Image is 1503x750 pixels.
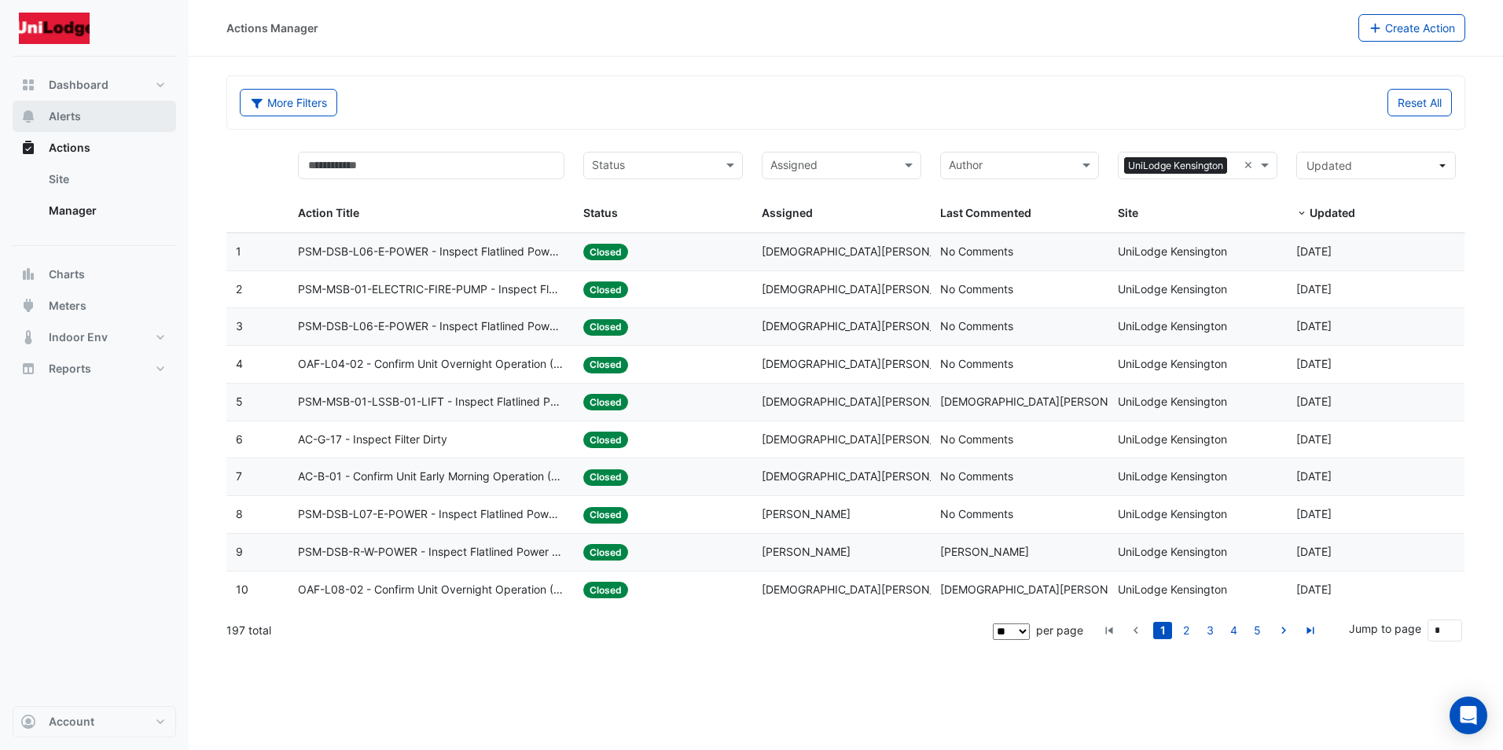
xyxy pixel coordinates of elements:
[226,20,318,36] div: Actions Manager
[762,469,970,483] span: [DEMOGRAPHIC_DATA][PERSON_NAME]
[1349,620,1421,637] label: Jump to page
[762,282,970,296] span: [DEMOGRAPHIC_DATA][PERSON_NAME]
[1151,622,1174,639] li: page 1
[1296,545,1332,558] span: 2025-09-17T09:57:30.433
[20,267,36,282] app-icon: Charts
[298,393,564,411] span: PSM-MSB-01-LSSB-01-LIFT - Inspect Flatlined Power Sub-Meter
[1296,395,1332,408] span: 2025-09-18T10:36:31.392
[298,468,564,486] span: AC-B-01 - Confirm Unit Early Morning Operation (Energy Saving)
[1118,319,1227,333] span: UniLodge Kensington
[1296,432,1332,446] span: 2025-09-18T10:36:28.486
[1222,622,1245,639] li: page 4
[940,282,1013,296] span: No Comments
[298,355,564,373] span: OAF-L04-02 - Confirm Unit Overnight Operation (Energy Waste)
[1118,395,1227,408] span: UniLodge Kensington
[236,545,243,558] span: 9
[13,132,176,164] button: Actions
[1153,622,1172,639] a: 1
[298,243,564,261] span: PSM-DSB-L06-E-POWER - Inspect Flatlined Power Sub-Meter
[1296,583,1332,596] span: 2025-09-15T12:04:33.757
[583,319,628,336] span: Closed
[583,582,628,598] span: Closed
[583,244,628,260] span: Closed
[583,432,628,448] span: Closed
[1200,622,1219,639] a: 3
[762,432,970,446] span: [DEMOGRAPHIC_DATA][PERSON_NAME]
[298,431,447,449] span: AC-G-17 - Inspect Filter Dirty
[240,89,337,116] button: More Filters
[298,581,564,599] span: OAF-L08-02 - Confirm Unit Overnight Operation (Energy Waste)
[236,319,243,333] span: 3
[1245,622,1269,639] li: page 5
[1244,156,1257,175] span: Clear
[1126,622,1145,639] a: go to previous page
[762,545,851,558] span: [PERSON_NAME]
[583,206,618,219] span: Status
[762,583,970,596] span: [DEMOGRAPHIC_DATA][PERSON_NAME]
[762,206,813,219] span: Assigned
[583,507,628,524] span: Closed
[583,469,628,486] span: Closed
[236,357,243,370] span: 4
[1450,697,1487,734] div: Open Intercom Messenger
[13,290,176,322] button: Meters
[1177,622,1196,639] a: 2
[940,432,1013,446] span: No Comments
[49,77,108,93] span: Dashboard
[1124,157,1227,175] span: UniLodge Kensington
[20,77,36,93] app-icon: Dashboard
[583,394,628,410] span: Closed
[762,507,851,520] span: [PERSON_NAME]
[583,544,628,561] span: Closed
[583,357,628,373] span: Closed
[1310,206,1355,219] span: Updated
[1118,432,1227,446] span: UniLodge Kensington
[1296,319,1332,333] span: 2025-09-22T11:46:44.489
[1296,469,1332,483] span: 2025-09-18T10:36:25.399
[1118,545,1227,558] span: UniLodge Kensington
[940,507,1013,520] span: No Comments
[1387,89,1452,116] button: Reset All
[1118,507,1227,520] span: UniLodge Kensington
[1118,469,1227,483] span: UniLodge Kensington
[940,395,1148,408] span: [DEMOGRAPHIC_DATA][PERSON_NAME]
[20,108,36,124] app-icon: Alerts
[236,583,248,596] span: 10
[1036,623,1083,637] span: per page
[940,583,1148,596] span: [DEMOGRAPHIC_DATA][PERSON_NAME]
[940,545,1029,558] span: [PERSON_NAME]
[298,206,359,219] span: Action Title
[1296,507,1332,520] span: 2025-09-17T09:57:54.398
[236,507,243,520] span: 8
[762,395,970,408] span: [DEMOGRAPHIC_DATA][PERSON_NAME]
[583,281,628,298] span: Closed
[236,395,243,408] span: 5
[236,244,241,258] span: 1
[49,298,86,314] span: Meters
[13,706,176,737] button: Account
[298,506,564,524] span: PSM-DSB-L07-E-POWER - Inspect Flatlined Power Sub-Meter
[1296,357,1332,370] span: 2025-09-22T10:29:35.641
[226,611,990,650] div: 197 total
[49,108,81,124] span: Alerts
[236,469,242,483] span: 7
[236,432,243,446] span: 6
[49,140,90,156] span: Actions
[298,543,564,561] span: PSM-DSB-R-W-POWER - Inspect Flatlined Power Sub-Meter
[20,140,36,156] app-icon: Actions
[1296,282,1332,296] span: 2025-09-29T12:06:41.042
[49,267,85,282] span: Charts
[49,329,108,345] span: Indoor Env
[1296,152,1456,179] button: Updated
[13,69,176,101] button: Dashboard
[49,714,94,730] span: Account
[1118,244,1227,258] span: UniLodge Kensington
[940,244,1013,258] span: No Comments
[20,298,36,314] app-icon: Meters
[940,319,1013,333] span: No Comments
[13,322,176,353] button: Indoor Env
[1274,622,1293,639] a: go to next page
[1296,244,1332,258] span: 2025-09-30T17:11:24.089
[1118,206,1138,219] span: Site
[298,281,564,299] span: PSM-MSB-01-ELECTRIC-FIRE-PUMP - Inspect Flatlined Power Sub-Meter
